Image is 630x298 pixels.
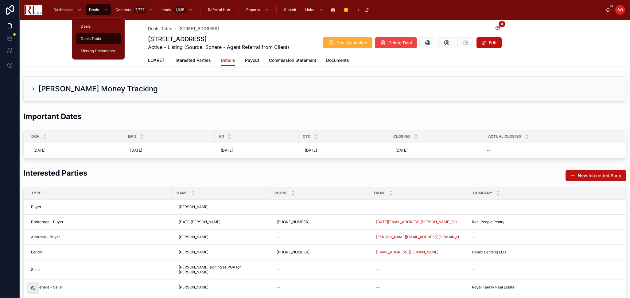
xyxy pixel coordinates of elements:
[472,235,476,240] div: --
[617,7,623,12] span: AO
[76,46,121,57] a: Missing Documents
[277,285,280,290] div: --
[302,4,326,15] a: Links
[354,4,372,15] a: +
[47,3,605,17] div: scrollable content
[179,205,208,209] span: [PERSON_NAME]
[488,134,521,139] span: Actual closing
[472,205,476,209] div: --
[50,4,85,15] a: Dashboard
[395,148,407,153] span: [DATE]
[376,250,438,255] a: [EMAIL_ADDRESS][DOMAIN_NAME]
[245,55,259,67] a: Payout
[376,235,463,240] a: [PERSON_NAME][EMAIL_ADDRESS][DOMAIN_NAME]
[375,37,417,48] button: Delete Deal
[328,4,340,15] a: 📅
[472,250,506,255] span: Genex Lending LLC
[31,205,41,209] span: Buyer
[179,220,220,224] span: [DATE][PERSON_NAME]
[219,134,224,139] span: A/I
[284,7,296,12] span: Submit
[177,191,188,196] span: Name
[31,285,63,290] span: Brokerage - Seller
[134,6,146,14] div: 7,777
[221,57,235,63] span: Details
[281,4,301,15] a: Submit
[245,57,259,63] span: Payout
[487,148,491,153] div: --
[476,37,502,48] button: Edit
[472,220,504,224] span: Real People Realty
[277,267,280,272] div: --
[179,235,208,240] span: [PERSON_NAME]
[494,25,502,32] button: 4
[173,6,186,14] div: 1,635
[566,170,626,181] button: New Interested Party
[31,235,60,240] span: Attorney - Buyer
[148,57,165,63] span: LOARET
[76,33,121,44] a: Deals Table
[376,220,463,224] a: [DATE][EMAIL_ADDRESS][PERSON_NAME][DOMAIN_NAME]
[323,37,372,48] button: Deal Cancelled
[336,40,367,46] span: Deal Cancelled
[376,205,380,209] div: --
[38,84,158,94] h2: [PERSON_NAME] Money Tracking
[178,26,219,32] a: [STREET_ADDRESS]
[357,7,360,12] span: +
[269,55,316,67] a: Commission Statement
[277,205,280,209] div: --
[341,4,353,15] a: ▶️
[277,235,280,240] div: --
[472,267,476,272] div: --
[31,134,39,139] span: DOA
[115,7,131,12] span: Contacts
[148,35,289,43] h1: [STREET_ADDRESS]
[208,7,230,12] span: Referral Hub
[23,168,87,178] h2: Interested Parties
[277,250,309,255] span: [PHONE_NUMBER]
[274,191,287,196] span: Phone
[23,111,81,121] h2: Important Dates
[81,24,91,29] span: Deals
[33,148,45,153] span: [DATE]
[179,265,264,275] span: [PERSON_NAME] signing as POA for [PERSON_NAME]
[277,220,309,224] span: [PHONE_NUMBER]
[221,148,233,153] span: [DATE]
[221,55,235,66] a: Details
[326,57,349,63] span: Documents
[148,43,289,51] span: Active - Listing (Source: Sphere - Agent Referral from Client)
[81,36,101,41] span: Deals Table
[472,285,515,290] span: Royal Family Real Estate
[31,191,41,196] span: Type
[393,134,410,139] span: Closing
[305,7,314,12] span: Links
[243,4,272,15] a: Reports
[376,267,380,272] div: --
[148,26,172,32] a: Deals Table
[205,4,234,15] a: Referral Hub
[246,7,260,12] span: Reports
[112,4,156,15] a: Contacts7,777
[148,55,165,67] a: LOARET
[174,57,211,63] span: Interested Parties
[161,7,171,12] span: Leads
[76,21,121,32] a: Deals
[31,267,41,272] span: Seller
[388,40,412,46] span: Delete Deal
[53,7,72,12] span: Dashboard
[31,220,64,224] span: Brokerage - Buyer
[376,285,380,290] div: --
[374,191,385,196] span: Email
[269,57,316,63] span: Commission Statement
[31,250,43,255] span: Lender
[326,55,349,67] a: Documents
[499,21,505,27] span: 4
[303,134,311,139] span: CTC
[128,134,136,139] span: EM 1
[89,7,99,12] span: Deals
[130,148,142,153] span: [DATE]
[179,250,208,255] span: [PERSON_NAME]
[344,7,348,12] span: ▶️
